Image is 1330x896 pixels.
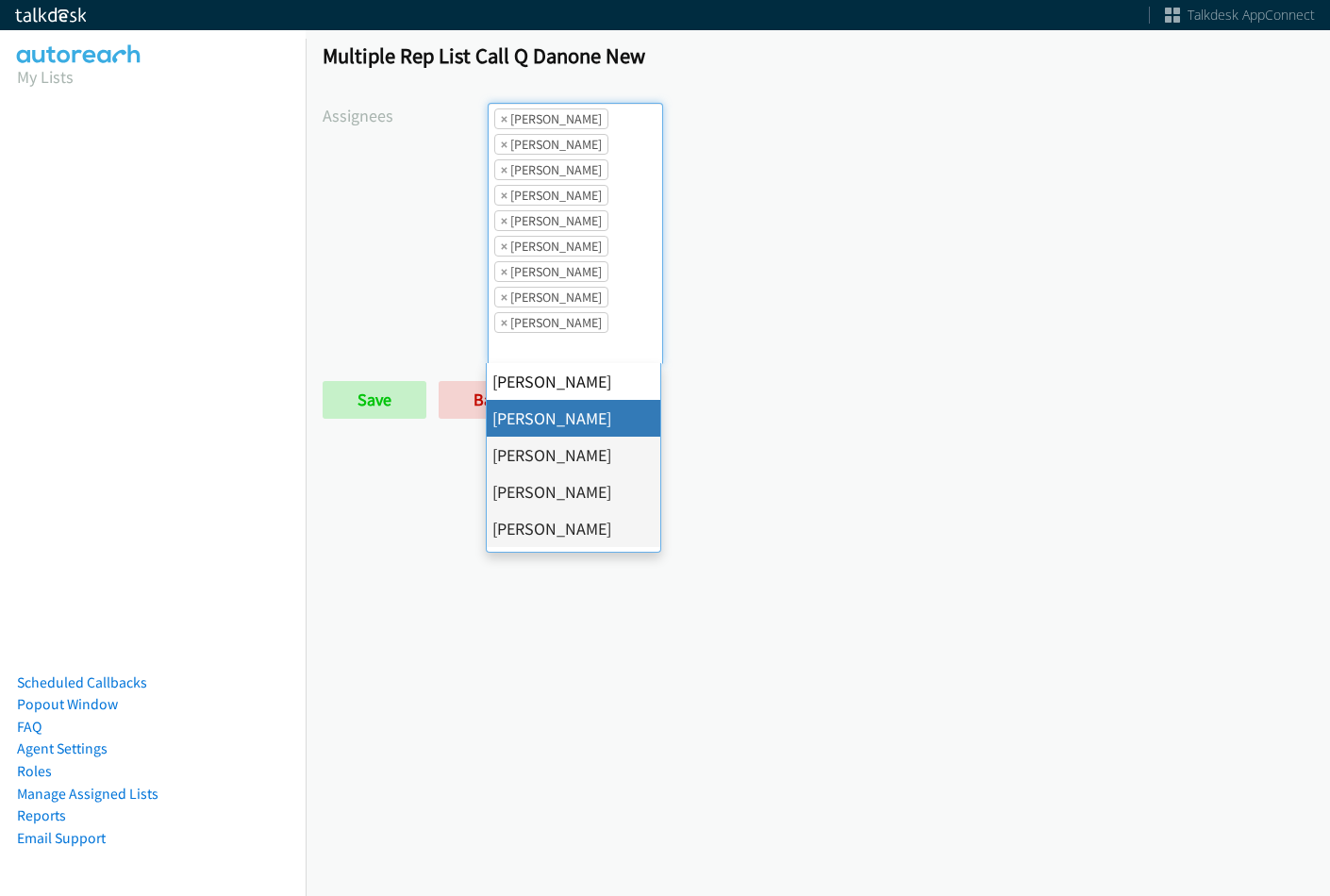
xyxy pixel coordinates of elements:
[323,42,1313,69] h1: Multiple Rep List Call Q Danone New
[494,134,608,155] li: Cathy Shahan
[494,287,608,307] li: Tatiana Medina
[17,785,158,803] a: Manage Assigned Lists
[17,673,147,691] a: Scheduled Callbacks
[494,236,608,257] li: Jordan Stehlik
[17,762,52,780] a: Roles
[494,261,608,282] li: Rodnika Murphy
[501,262,507,281] span: ×
[501,160,507,179] span: ×
[487,547,660,584] li: [PERSON_NAME]
[501,135,507,154] span: ×
[501,211,507,230] span: ×
[17,806,66,824] a: Reports
[487,473,660,510] li: [PERSON_NAME]
[501,237,507,256] span: ×
[439,381,543,419] a: Back
[17,695,118,713] a: Popout Window
[487,437,660,473] li: [PERSON_NAME]
[17,66,74,88] a: My Lists
[494,210,608,231] li: Jasmin Martinez
[487,363,660,400] li: [PERSON_NAME]
[1165,6,1315,25] a: Talkdesk AppConnect
[323,381,426,419] input: Save
[494,159,608,180] li: Charles Ross
[494,312,608,333] li: Trevonna Lancaster
[494,108,608,129] li: Alana Ruiz
[501,288,507,307] span: ×
[501,313,507,332] span: ×
[17,739,108,757] a: Agent Settings
[323,103,488,128] label: Assignees
[494,185,608,206] li: Daquaya Johnson
[487,510,660,547] li: [PERSON_NAME]
[501,186,507,205] span: ×
[501,109,507,128] span: ×
[17,718,42,736] a: FAQ
[17,829,106,847] a: Email Support
[487,400,660,437] li: [PERSON_NAME]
